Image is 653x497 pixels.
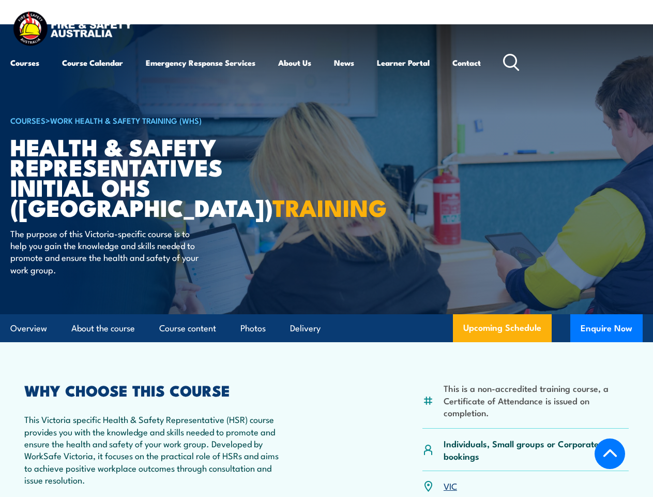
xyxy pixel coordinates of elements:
p: Individuals, Small groups or Corporate bookings [444,437,629,462]
a: Upcoming Schedule [453,314,552,342]
a: Emergency Response Services [146,50,255,75]
strong: TRAINING [272,189,387,225]
p: This Victoria specific Health & Safety Representative (HSR) course provides you with the knowledg... [24,413,286,486]
a: Work Health & Safety Training (WHS) [50,114,202,126]
a: Course Calendar [62,50,123,75]
a: Contact [452,50,481,75]
a: About the course [71,315,135,342]
a: VIC [444,479,457,492]
a: Learner Portal [377,50,430,75]
p: The purpose of this Victoria-specific course is to help you gain the knowledge and skills needed ... [10,227,199,276]
a: Photos [240,315,266,342]
a: Delivery [290,315,321,342]
button: Enquire Now [570,314,643,342]
a: Overview [10,315,47,342]
li: This is a non-accredited training course, a Certificate of Attendance is issued on completion. [444,382,629,418]
h6: > [10,114,266,126]
a: COURSES [10,114,45,126]
a: Courses [10,50,39,75]
h2: WHY CHOOSE THIS COURSE [24,383,286,397]
h1: Health & Safety Representatives Initial OHS ([GEOGRAPHIC_DATA]) [10,136,266,217]
a: Course content [159,315,216,342]
a: News [334,50,354,75]
a: About Us [278,50,311,75]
